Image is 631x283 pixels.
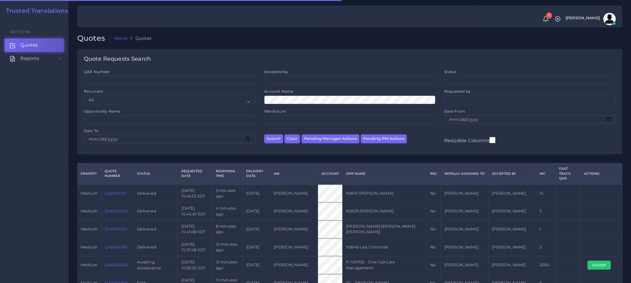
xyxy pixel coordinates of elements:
th: Priority [77,163,101,184]
label: Recurrent [84,89,103,94]
td: No [426,256,441,274]
a: QAR124211 [105,191,126,196]
td: 3 minutes ago [212,184,242,202]
td: [DATE] 15:44:47 EDT [178,202,212,220]
td: Delivered [133,220,178,238]
li: Quotes [127,35,151,41]
span: medium [81,191,97,196]
th: Fast Track QAR [555,163,581,184]
td: [DATE] [243,184,270,202]
label: Accepted by [264,69,288,74]
td: [PERSON_NAME] [270,256,318,274]
td: 90829 [PERSON_NAME] [342,202,426,220]
td: [PERSON_NAME] [488,220,536,238]
input: Resizable Columns [489,136,496,144]
button: Accept [587,261,611,269]
td: [PERSON_NAME] [PERSON_NAME] [PERSON_NAME] [342,220,426,238]
th: Status [133,163,178,184]
th: Opp Name [342,163,426,184]
td: 1 [536,220,555,238]
td: No [426,220,441,238]
td: [PERSON_NAME] [441,184,488,202]
h4: Quote Requests Search [84,56,151,63]
td: [PERSON_NAME] [488,184,536,202]
h2: Quotes [77,34,110,43]
td: 90840 Lixa Chinchilla [342,238,426,256]
td: [PERSON_NAME] [441,202,488,220]
td: [PERSON_NAME] [488,256,536,274]
td: 8 minutes ago [212,220,242,238]
td: [DATE] 15:41:08 EDT [178,220,212,238]
td: No [426,202,441,220]
td: [PERSON_NAME] [441,238,488,256]
span: medium [81,209,97,213]
a: QAR124200 [105,209,127,213]
td: No [426,238,441,256]
td: 15 [536,184,555,202]
th: Account [318,163,342,184]
label: Status [444,69,456,74]
td: [PERSON_NAME] [441,256,488,274]
a: Quotes [5,39,64,52]
label: Date To [84,128,98,133]
a: QAR124210 [105,227,126,231]
a: Reports [5,52,64,65]
th: Accepted by [488,163,536,184]
td: 4 minutes ago [212,202,242,220]
img: avatar [603,13,616,25]
td: [DATE] [243,202,270,220]
button: Pending PM Actions [361,134,407,143]
td: 3 [536,202,555,220]
a: 1 [540,16,551,22]
th: Requested Date [178,163,212,184]
td: 90847 [PERSON_NAME] [342,184,426,202]
span: [PERSON_NAME] [566,16,600,20]
label: Wordcount [264,109,286,114]
span: medium [81,245,97,249]
th: Actions [581,163,622,184]
td: Delivered [133,202,178,220]
td: [PERSON_NAME] [441,220,488,238]
a: Accept [587,262,615,267]
td: P-100700 - One Call Care Management [342,256,426,274]
label: Date From [444,109,465,114]
td: [PERSON_NAME] [270,202,318,220]
span: Reports [20,55,39,62]
td: [PERSON_NAME] [270,238,318,256]
a: QAR124206 [105,262,127,267]
th: REC [426,163,441,184]
td: [PERSON_NAME] [488,238,536,256]
td: [PERSON_NAME] [270,220,318,238]
button: Clear [284,134,300,143]
button: Search [264,134,283,143]
th: Quote Number [101,163,133,184]
td: [DATE] [243,256,270,274]
th: AM [270,163,318,184]
td: Awaiting Acceptance [133,256,178,274]
span: medium [81,227,97,231]
td: [DATE] 15:37:08 EDT [178,238,212,256]
a: [PERSON_NAME]avatar [562,13,618,25]
th: Delivery Date [243,163,270,184]
span: 1 [546,12,552,19]
td: [PERSON_NAME] [270,184,318,202]
td: 12 minutes ago [212,238,242,256]
th: Response Time [212,163,242,184]
a: Trusted Translations [2,7,68,15]
td: Delivered [133,184,178,202]
td: No [426,184,441,202]
a: Home [114,35,128,41]
th: Initially Assigned to [441,163,488,184]
label: Opportunity Name [84,109,120,114]
td: [DATE] 15:45:53 EDT [178,184,212,202]
td: Delivered [133,238,178,256]
label: QAR Number [84,69,110,74]
span: Quotes [20,42,38,49]
label: Requested by [444,89,471,94]
td: 12 minutes ago [212,256,242,274]
td: [DATE] [243,220,270,238]
td: 3 [536,238,555,256]
td: 2000 [536,256,555,274]
td: [DATE] 15:36:20 EDT [178,256,212,274]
